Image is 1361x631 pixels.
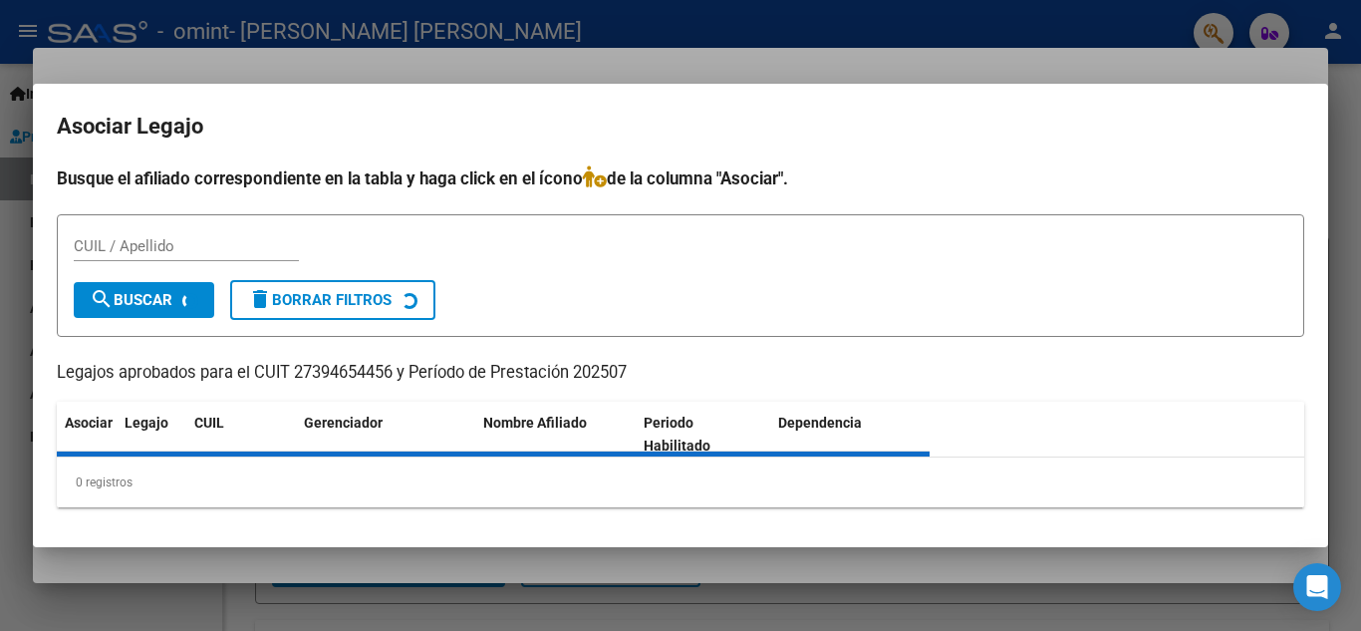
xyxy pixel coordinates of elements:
datatable-header-cell: Gerenciador [296,402,475,468]
datatable-header-cell: Legajo [117,402,186,468]
datatable-header-cell: Dependencia [770,402,931,468]
span: Dependencia [778,415,862,431]
mat-icon: search [90,287,114,311]
datatable-header-cell: CUIL [186,402,296,468]
span: Legajo [125,415,168,431]
div: 0 registros [57,458,1304,507]
span: Buscar [90,291,172,309]
span: Asociar [65,415,113,431]
span: Gerenciador [304,415,383,431]
h4: Busque el afiliado correspondiente en la tabla y haga click en el ícono de la columna "Asociar". [57,165,1304,191]
datatable-header-cell: Nombre Afiliado [475,402,636,468]
span: CUIL [194,415,224,431]
span: Borrar Filtros [248,291,392,309]
datatable-header-cell: Asociar [57,402,117,468]
datatable-header-cell: Periodo Habilitado [636,402,770,468]
button: Borrar Filtros [230,280,435,320]
h2: Asociar Legajo [57,108,1304,146]
mat-icon: delete [248,287,272,311]
div: Open Intercom Messenger [1293,563,1341,611]
span: Periodo Habilitado [644,415,710,454]
span: Nombre Afiliado [483,415,587,431]
p: Legajos aprobados para el CUIT 27394654456 y Período de Prestación 202507 [57,361,1304,386]
button: Buscar [74,282,214,318]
